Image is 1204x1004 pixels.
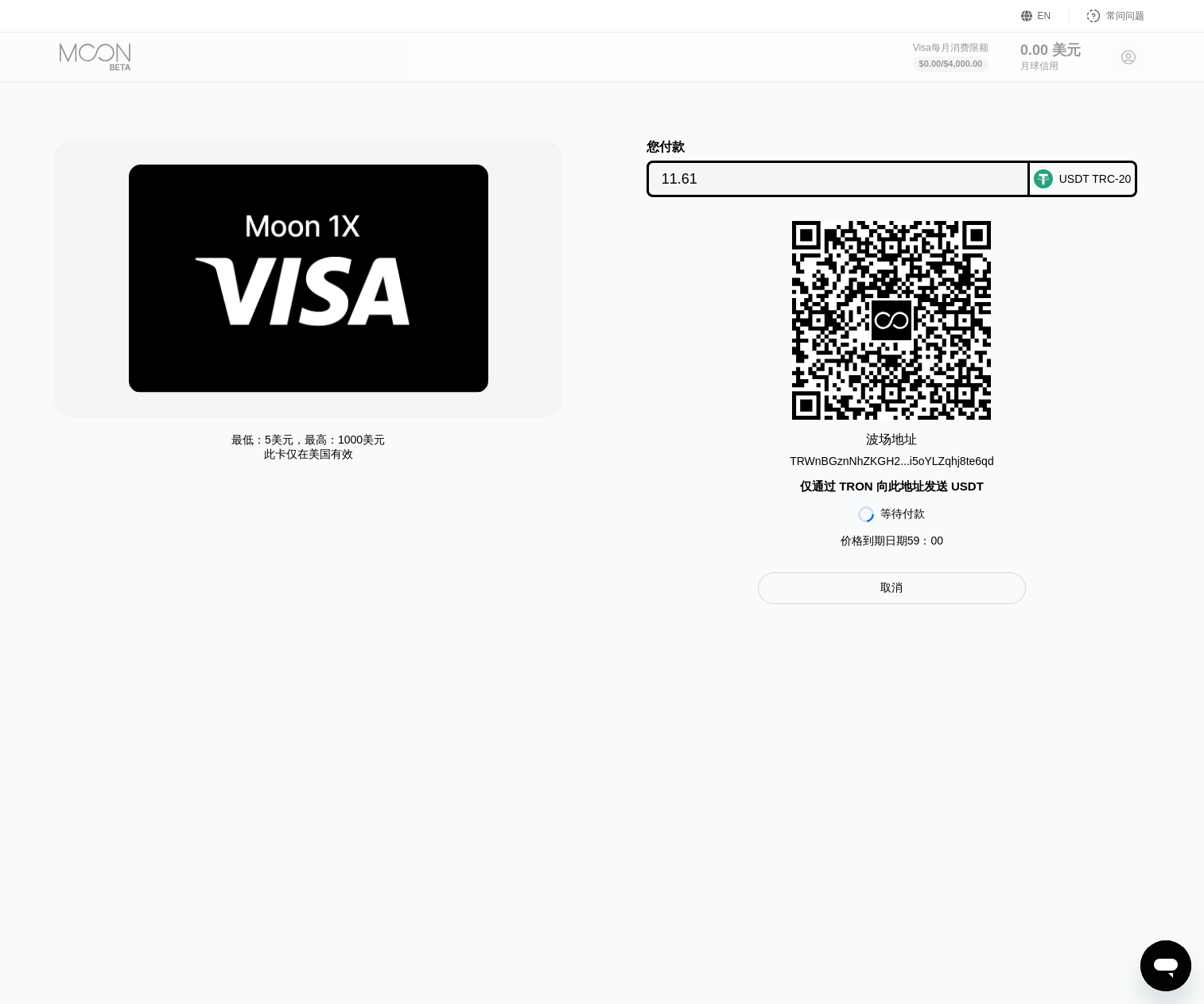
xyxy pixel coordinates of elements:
[866,432,891,446] font: 波场
[618,139,1166,197] div: 您付款USDT TRC-20
[790,455,994,467] font: TRWnBGznNhZKGH2...i5oYLZqhj8te6qd
[913,41,988,72] div: Visa每月消费限额$0.00/$4,000.00
[1059,173,1132,185] font: USDT TRC-20
[309,448,353,460] font: 美国有效
[1070,8,1144,24] div: 常问问题
[231,433,265,446] font: 最低：
[880,581,903,594] font: 取消
[790,448,994,467] div: TRWnBGznNhZKGH2...i5oYLZqhj8te6qd
[930,534,943,547] font: 00
[265,433,293,446] font: 5美元
[841,534,907,547] font: 价格到期日期
[913,42,988,53] font: Visa每月消费限额
[1106,10,1144,21] font: 常问问题
[880,507,925,520] font: 等待付款
[293,433,338,446] font: ，最高：
[891,432,917,446] font: 地址
[919,59,942,68] font: $0.00
[1021,8,1070,24] div: EN
[758,572,1027,604] div: 取消
[943,59,982,68] font: $4,000.00
[907,534,920,547] font: 59
[264,448,309,460] font: 此卡仅在
[941,59,943,68] font: /
[800,479,984,493] font: 仅通过 TRON 向此地址发送 USDT
[1038,10,1051,21] font: EN
[647,140,685,153] font: 您付款
[338,433,385,446] font: 1000美元
[1140,940,1191,991] iframe: 启动消息传送窗口的按钮
[919,534,930,547] font: ：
